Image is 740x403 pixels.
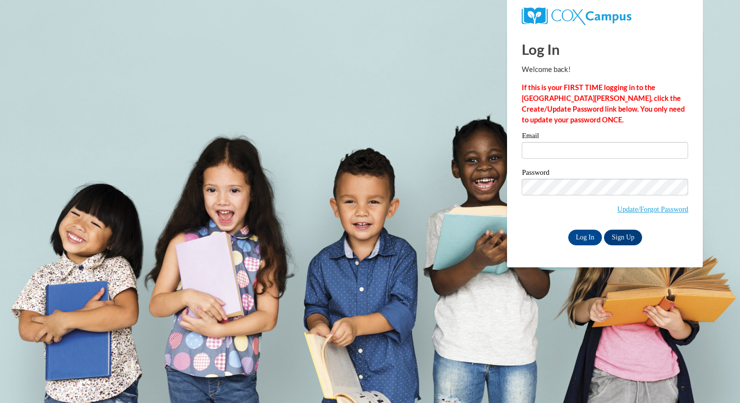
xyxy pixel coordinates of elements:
a: Update/Forgot Password [617,205,688,213]
input: Log In [568,230,602,245]
h1: Log In [522,39,688,59]
a: Sign Up [604,230,642,245]
label: Email [522,132,688,142]
p: Welcome back! [522,64,688,75]
img: COX Campus [522,7,631,25]
label: Password [522,169,688,179]
strong: If this is your FIRST TIME logging in to the [GEOGRAPHIC_DATA][PERSON_NAME], click the Create/Upd... [522,83,685,124]
a: COX Campus [522,11,631,20]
